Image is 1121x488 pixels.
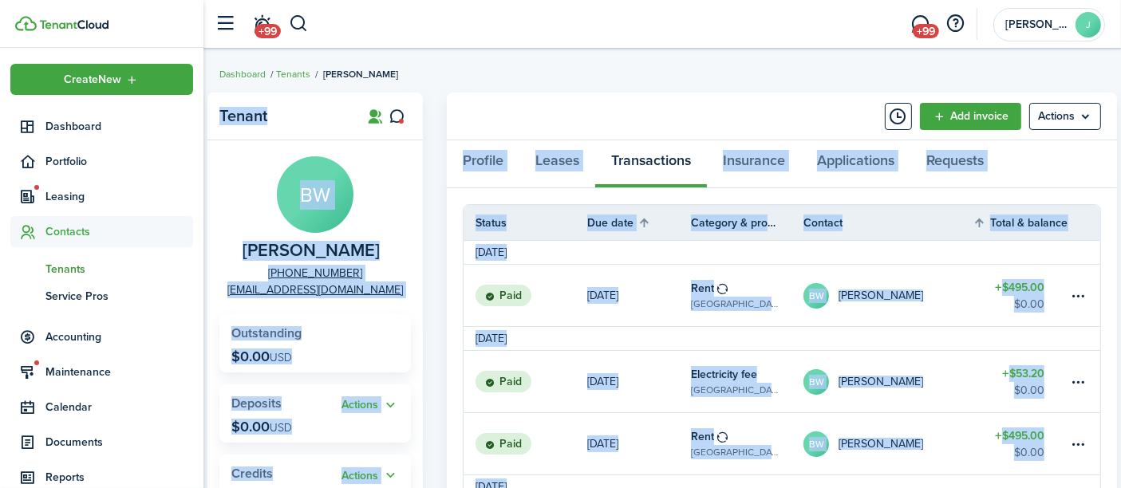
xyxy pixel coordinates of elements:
table-amount-title: $495.00 [995,427,1044,444]
span: Reports [45,469,193,486]
table-amount-description: $0.00 [1014,444,1044,461]
th: Sort [587,213,691,232]
a: BW[PERSON_NAME] [803,351,973,412]
span: Jodi [1005,19,1069,30]
span: Accounting [45,329,193,345]
table-amount-description: $0.00 [1014,382,1044,399]
a: BW[PERSON_NAME] [803,413,973,474]
th: Category & property [691,214,803,231]
p: $0.00 [231,419,292,435]
a: [EMAIL_ADDRESS][DOMAIN_NAME] [227,281,403,298]
a: Messaging [906,4,936,45]
span: Brittany Watson [243,241,380,261]
a: [PHONE_NUMBER] [268,265,362,281]
avatar-text: BW [803,369,829,395]
table-info-title: Rent [691,280,714,297]
span: Create New [65,74,122,85]
th: Status [464,214,587,231]
a: Profile [447,140,519,188]
table-subtitle: [GEOGRAPHIC_DATA], Unit 2 [691,297,780,311]
a: Applications [801,140,910,188]
a: Tenants [10,255,193,282]
status: Paid [476,433,531,455]
td: [DATE] [464,244,519,261]
table-subtitle: [GEOGRAPHIC_DATA], Unit 2 [691,445,780,459]
button: Actions [341,466,399,485]
panel-main-title: Tenant [219,107,347,125]
a: Rent[GEOGRAPHIC_DATA], Unit 2 [691,265,803,326]
span: Documents [45,434,193,451]
span: Outstanding [231,324,302,342]
button: Open menu [341,396,399,415]
button: Timeline [885,103,912,130]
a: $495.00$0.00 [973,413,1068,474]
a: Dashboard [10,111,193,142]
button: Actions [341,396,399,415]
table-profile-info-text: [PERSON_NAME] [839,438,923,451]
span: +99 [913,24,939,38]
a: [DATE] [587,413,691,474]
span: Tenants [45,261,193,277]
button: Open resource center [942,10,969,37]
a: [DATE] [587,351,691,412]
a: Insurance [707,140,801,188]
th: Contact [803,214,973,231]
status: Paid [476,371,531,393]
button: Open menu [10,64,193,95]
avatar-text: J [1076,12,1101,37]
table-subtitle: [GEOGRAPHIC_DATA], Unit 2 [691,383,780,397]
avatar-text: BW [803,283,829,309]
button: Open sidebar [211,9,241,39]
a: $53.20$0.00 [973,351,1068,412]
a: Tenants [276,67,310,81]
a: Paid [464,351,587,412]
status: Paid [476,285,531,307]
a: [DATE] [587,265,691,326]
td: [DATE] [464,330,519,347]
table-profile-info-text: [PERSON_NAME] [839,376,923,388]
a: Electricity fee[GEOGRAPHIC_DATA], Unit 2 [691,351,803,412]
span: [PERSON_NAME] [323,67,398,81]
p: [DATE] [587,287,618,304]
span: Service Pros [45,288,193,305]
p: [DATE] [587,435,618,452]
span: Leasing [45,188,193,205]
span: USD [270,419,292,436]
table-amount-title: $495.00 [995,279,1044,296]
table-info-title: Rent [691,428,714,445]
button: Open menu [1029,103,1101,130]
table-amount-title: $53.20 [1002,365,1044,382]
span: Dashboard [45,118,193,135]
table-info-title: Electricity fee [691,366,757,383]
avatar-text: BW [277,156,353,233]
span: +99 [255,24,281,38]
span: Contacts [45,223,193,240]
a: Paid [464,265,587,326]
span: Calendar [45,399,193,415]
a: Notifications [247,4,278,45]
a: Service Pros [10,282,193,309]
a: $495.00$0.00 [973,265,1068,326]
span: Deposits [231,394,282,412]
th: Sort [973,213,1068,232]
p: $0.00 [231,348,292,364]
span: Credits [231,464,273,482]
a: Paid [464,413,587,474]
table-profile-info-text: [PERSON_NAME] [839,289,923,302]
span: Portfolio [45,153,193,170]
a: Add invoice [920,103,1021,130]
avatar-text: BW [803,431,829,457]
table-amount-description: $0.00 [1014,296,1044,313]
a: Requests [910,140,1000,188]
span: Maintenance [45,364,193,380]
span: USD [270,349,292,366]
img: TenantCloud [39,20,109,30]
img: TenantCloud [15,16,37,31]
a: Dashboard [219,67,266,81]
button: Open menu [341,466,399,485]
menu-btn: Actions [1029,103,1101,130]
a: Leases [519,140,595,188]
a: Rent[GEOGRAPHIC_DATA], Unit 2 [691,413,803,474]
